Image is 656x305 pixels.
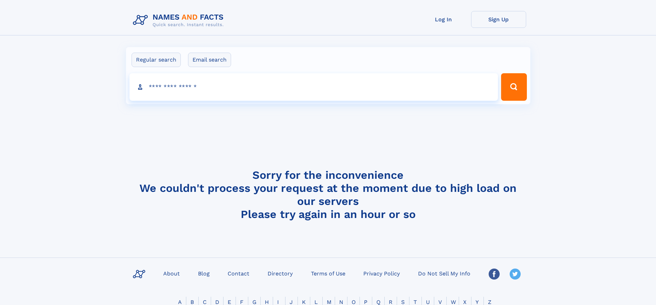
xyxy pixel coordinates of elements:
a: Directory [265,268,295,278]
img: Facebook [489,269,500,280]
img: Twitter [510,269,521,280]
label: Email search [188,53,231,67]
a: Blog [195,268,212,278]
img: Logo Names and Facts [130,11,229,30]
a: Contact [225,268,252,278]
label: Regular search [132,53,181,67]
a: Log In [416,11,471,28]
a: Do Not Sell My Info [415,268,473,278]
button: Search Button [501,73,527,101]
a: Terms of Use [308,268,348,278]
input: search input [129,73,498,101]
a: Sign Up [471,11,526,28]
a: About [160,268,183,278]
a: Privacy Policy [361,268,403,278]
h4: Sorry for the inconvenience We couldn't process your request at the moment due to high load on ou... [130,168,526,221]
